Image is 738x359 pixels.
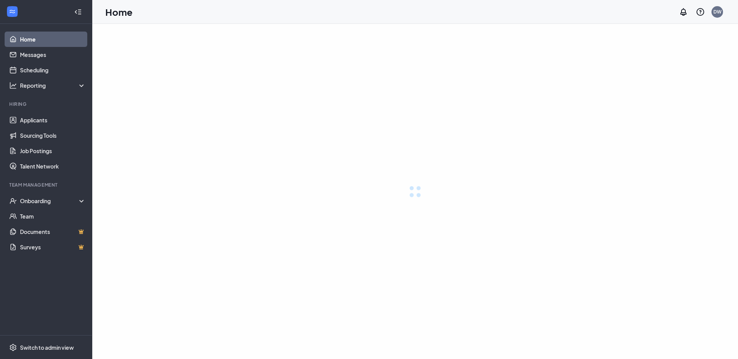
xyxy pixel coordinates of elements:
[20,159,86,174] a: Talent Network
[20,209,86,224] a: Team
[9,197,17,205] svg: UserCheck
[20,197,86,205] div: Onboarding
[20,224,86,239] a: DocumentsCrown
[20,82,86,89] div: Reporting
[74,8,82,16] svg: Collapse
[20,344,74,351] div: Switch to admin view
[9,182,84,188] div: Team Management
[20,32,86,47] a: Home
[20,143,86,159] a: Job Postings
[20,62,86,78] a: Scheduling
[713,8,721,15] div: DW
[9,82,17,89] svg: Analysis
[9,344,17,351] svg: Settings
[9,101,84,107] div: Hiring
[20,112,86,128] a: Applicants
[105,5,133,18] h1: Home
[20,128,86,143] a: Sourcing Tools
[696,7,705,17] svg: QuestionInfo
[20,47,86,62] a: Messages
[679,7,688,17] svg: Notifications
[8,8,16,15] svg: WorkstreamLogo
[20,239,86,255] a: SurveysCrown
